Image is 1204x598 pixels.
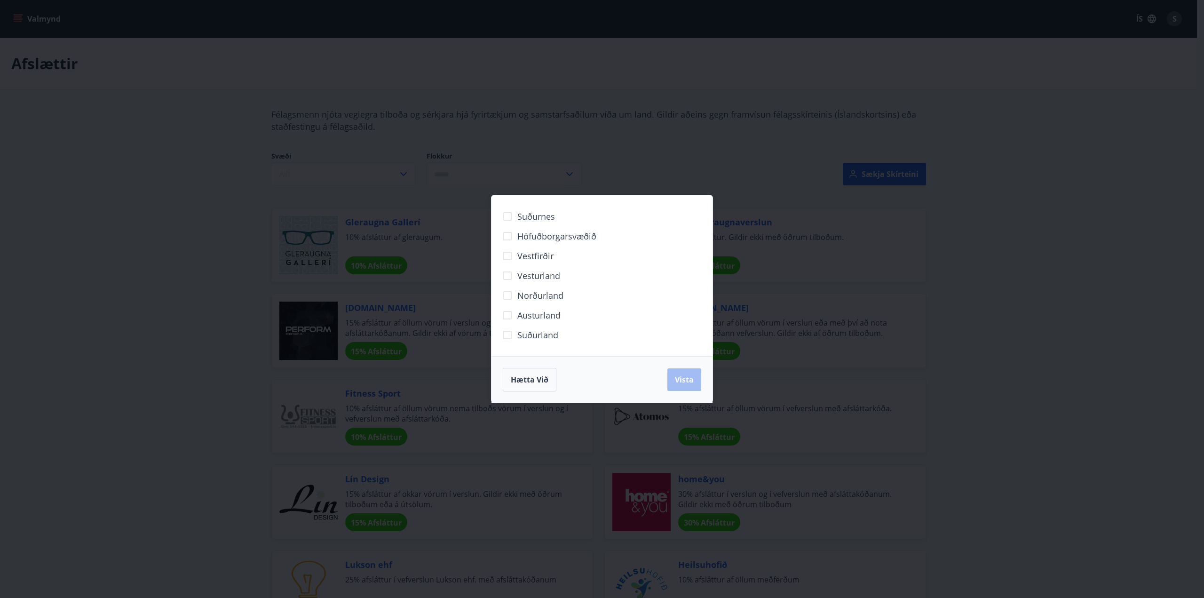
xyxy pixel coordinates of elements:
[517,250,554,262] span: Vestfirðir
[517,210,555,223] span: Suðurnes
[517,309,561,321] span: Austurland
[517,230,596,242] span: Höfuðborgarsvæðið
[517,289,563,302] span: Norðurland
[503,368,556,391] button: Hætta við
[517,270,560,282] span: Vesturland
[511,375,548,385] span: Hætta við
[517,329,558,341] span: Suðurland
